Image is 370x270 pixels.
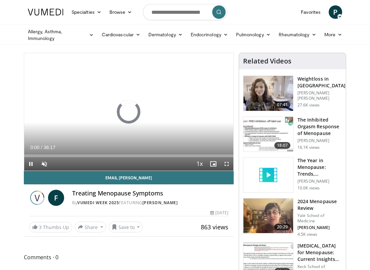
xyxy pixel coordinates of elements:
h3: [MEDICAL_DATA] for Menopause: Current Insights and Futu… [297,242,342,263]
a: Browse [105,5,136,19]
span: 18:07 [274,142,290,149]
button: Pause [24,157,38,171]
input: Search topics, interventions [143,4,227,20]
video-js: Video Player [24,53,233,171]
a: Vumedi Week 2025 [77,200,119,206]
a: F [48,190,64,206]
img: 9983fed1-7565-45be-8934-aef1103ce6e2.150x105_q85_crop-smart_upscale.jpg [243,76,293,111]
span: 3 [39,224,42,230]
p: 4.5K views [297,232,317,237]
span: 0:00 [30,145,39,150]
a: Dermatology [144,28,187,41]
span: 863 views [201,223,228,231]
div: Progress Bar [24,154,233,157]
a: Endocrinology [187,28,232,41]
h3: 2024 Menopause Review [297,198,342,212]
p: 10.0K views [297,185,320,191]
div: By FEATURING [72,200,228,206]
a: The Year in Menopause: Trends, Controversies & Future Directions [PERSON_NAME] 10.0K views [243,157,342,193]
a: More [320,28,346,41]
p: [PERSON_NAME] [297,138,342,143]
img: Vumedi Week 2025 [29,190,45,206]
a: Email [PERSON_NAME] [24,171,234,184]
a: [PERSON_NAME] [142,200,178,206]
div: [DATE] [210,210,228,216]
a: Pulmonology [232,28,275,41]
button: Share [75,222,106,232]
h4: Related Videos [243,57,291,65]
h3: The Inhibited Orgasm Response of Menopause [297,117,342,137]
p: [PERSON_NAME] [PERSON_NAME] [297,90,345,101]
span: 20:29 [274,224,290,230]
a: 07:41 Weightloss in [GEOGRAPHIC_DATA] [PERSON_NAME] [PERSON_NAME] 27.6K views [243,76,342,111]
a: Specialties [67,5,105,19]
img: VuMedi Logo [28,9,63,15]
span: Comments 0 [24,253,234,262]
p: Yale School of Medicine [297,213,342,224]
img: 692f135d-47bd-4f7e-b54d-786d036e68d3.150x105_q85_crop-smart_upscale.jpg [243,198,293,233]
a: Allergy, Asthma, Immunology [24,28,98,42]
button: Enable picture-in-picture mode [206,157,220,171]
a: 3 Thumbs Up [29,222,72,232]
a: 20:29 2024 Menopause Review Yale School of Medicine [PERSON_NAME] 4.5K views [243,198,342,237]
button: Fullscreen [220,157,233,171]
button: Playback Rate [193,157,206,171]
p: 27.6K views [297,102,320,108]
p: 16.1K views [297,145,320,150]
h4: Treating Menopause Symptoms [72,190,228,197]
a: Favorites [297,5,325,19]
span: / [41,145,42,150]
img: 283c0f17-5e2d-42ba-a87c-168d447cdba4.150x105_q85_crop-smart_upscale.jpg [243,117,293,152]
img: video_placeholder_short.svg [243,157,293,192]
h3: Weightloss in [GEOGRAPHIC_DATA] [297,76,345,89]
p: [PERSON_NAME] [297,179,342,184]
a: P [329,5,342,19]
a: Rheumatology [275,28,320,41]
h3: The Year in Menopause: Trends, Controversies & Future Directions [297,157,342,177]
a: Cardiovascular [98,28,144,41]
span: 36:17 [44,145,55,150]
a: 18:07 The Inhibited Orgasm Response of Menopause [PERSON_NAME] 16.1K views [243,117,342,152]
button: Unmute [38,157,51,171]
span: 07:41 [274,101,290,108]
button: Save to [109,222,143,232]
p: [PERSON_NAME] [297,225,342,230]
